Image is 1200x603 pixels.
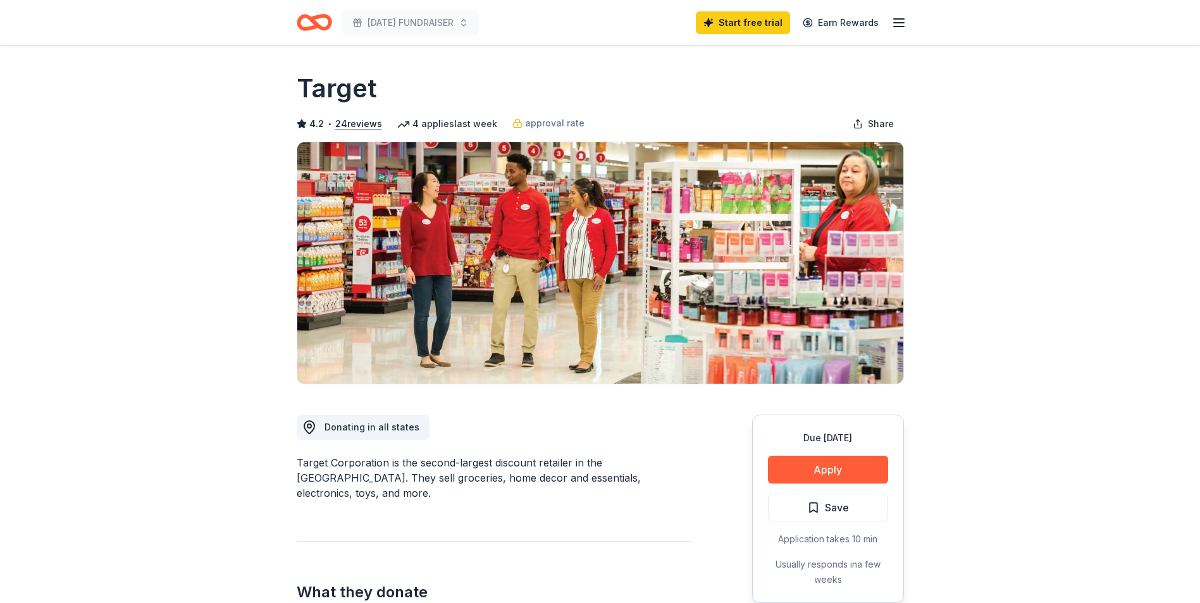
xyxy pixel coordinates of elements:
button: Apply [768,456,888,484]
a: Start free trial [696,11,790,34]
div: Target Corporation is the second-largest discount retailer in the [GEOGRAPHIC_DATA]. They sell gr... [297,455,691,501]
span: 4.2 [309,116,324,131]
div: Application takes 10 min [768,532,888,547]
button: 24reviews [335,116,382,131]
a: approval rate [512,116,585,131]
div: Usually responds in a few weeks [768,557,888,587]
div: 4 applies last week [397,116,497,131]
div: Due [DATE] [768,430,888,446]
span: approval rate [525,116,585,131]
a: Home [297,8,332,37]
h1: Target [297,71,377,106]
span: Save [825,499,849,516]
span: [DATE] FUNDRAISER [368,15,454,30]
img: Image for Target [297,142,903,384]
span: Donating in all states [325,422,419,432]
button: Share [843,111,904,137]
span: Share [868,116,894,131]
button: [DATE] FUNDRAISER [342,10,479,35]
a: Earn Rewards [795,11,886,34]
button: Save [768,494,888,521]
h2: What they donate [297,582,691,602]
span: • [327,119,331,129]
